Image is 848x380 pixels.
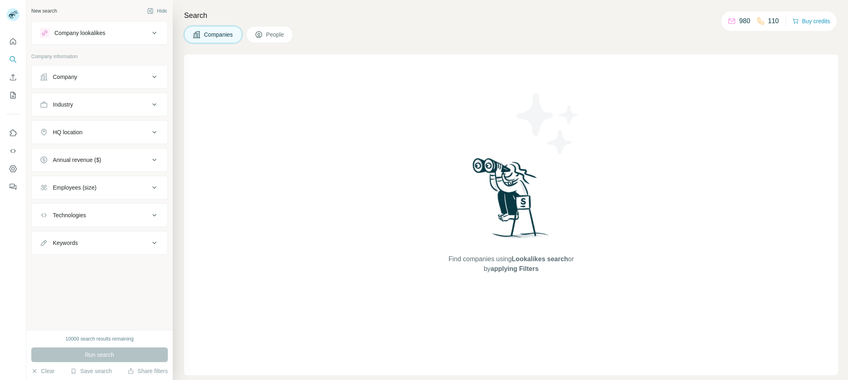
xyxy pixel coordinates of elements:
[7,126,20,140] button: Use Surfe on LinkedIn
[53,128,82,136] div: HQ location
[7,34,20,49] button: Quick start
[7,88,20,103] button: My lists
[7,70,20,85] button: Enrich CSV
[512,256,568,262] span: Lookalikes search
[7,162,20,176] button: Dashboard
[32,67,167,87] button: Company
[141,5,173,17] button: Hide
[768,16,779,26] p: 110
[511,87,584,160] img: Surfe Illustration - Stars
[53,183,96,192] div: Employees (size)
[469,156,553,247] img: Surfe Illustration - Woman searching with binoculars
[31,367,54,375] button: Clear
[7,144,20,158] button: Use Surfe API
[65,335,133,343] div: 10000 search results remaining
[53,100,73,109] div: Industry
[32,233,167,253] button: Keywords
[32,205,167,225] button: Technologies
[53,73,77,81] div: Company
[739,16,750,26] p: 980
[70,367,112,375] button: Save search
[54,29,105,37] div: Company lookalikes
[204,31,234,39] span: Companies
[792,15,830,27] button: Buy credits
[7,179,20,194] button: Feedback
[32,178,167,197] button: Employees (size)
[31,53,168,60] p: Company information
[266,31,285,39] span: People
[53,211,86,219] div: Technologies
[31,7,57,15] div: New search
[446,254,576,274] span: Find companies using or by
[53,239,78,247] div: Keywords
[53,156,101,164] div: Annual revenue ($)
[32,122,167,142] button: HQ location
[128,367,168,375] button: Share filters
[32,23,167,43] button: Company lookalikes
[32,95,167,114] button: Industry
[7,52,20,67] button: Search
[32,150,167,170] button: Annual revenue ($)
[184,10,838,21] h4: Search
[490,265,538,272] span: applying Filters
